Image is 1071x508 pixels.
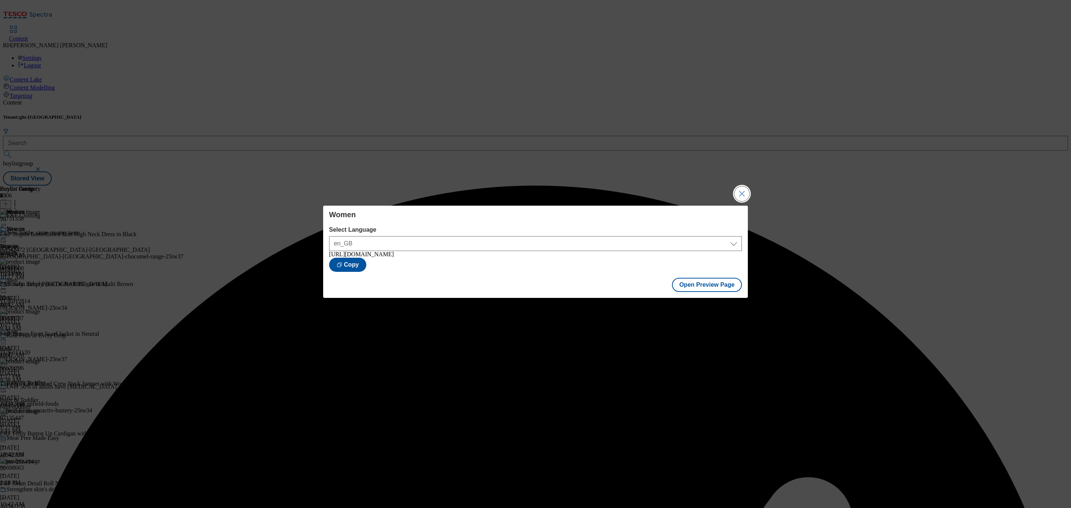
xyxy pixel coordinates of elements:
[323,206,748,298] div: Modal
[329,258,366,272] button: Copy
[329,210,742,219] h4: Women
[734,186,749,201] button: Close Modal
[329,251,742,258] div: [URL][DOMAIN_NAME]
[329,226,742,233] label: Select Language
[672,278,742,292] button: Open Preview Page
